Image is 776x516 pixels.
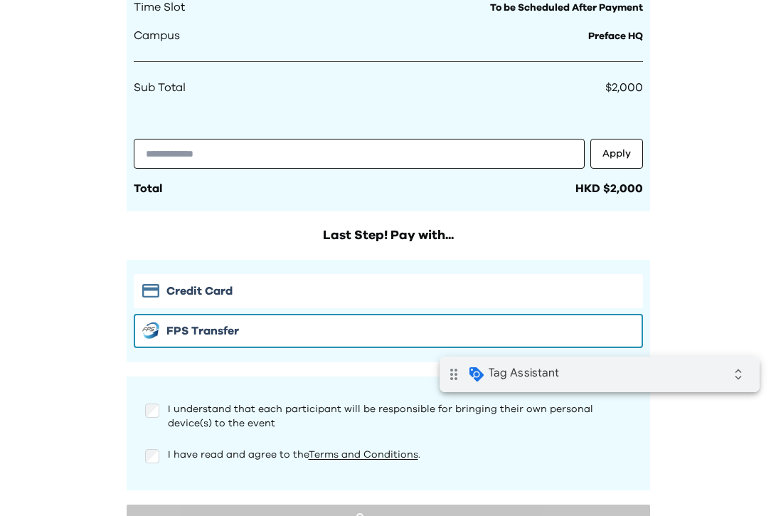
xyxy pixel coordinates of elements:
button: Apply [590,139,643,169]
span: Total [134,183,162,194]
img: FPS icon [142,322,159,339]
span: I understand that each participant will be responsible for bringing their own personal device(s) ... [168,404,593,428]
button: FPS iconFPS Transfer [134,314,643,348]
span: FPS Transfer [166,322,239,339]
span: Preface HQ [588,31,643,41]
span: Credit Card [166,283,233,300]
h2: Last Step! Pay with... [127,226,650,246]
div: HKD $2,000 [575,180,643,197]
a: Terms and Conditions [309,450,418,460]
i: Collapse debug badge [285,4,313,32]
span: Sub Total [134,79,186,96]
span: I have read and agree to the . [168,450,420,460]
span: Tag Assistant [49,9,119,23]
span: $2,000 [605,82,643,93]
span: To be Scheduled After Payment [490,3,643,13]
span: Campus [134,27,180,44]
button: Stripe iconCredit Card [134,274,643,308]
img: Stripe icon [142,284,159,298]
